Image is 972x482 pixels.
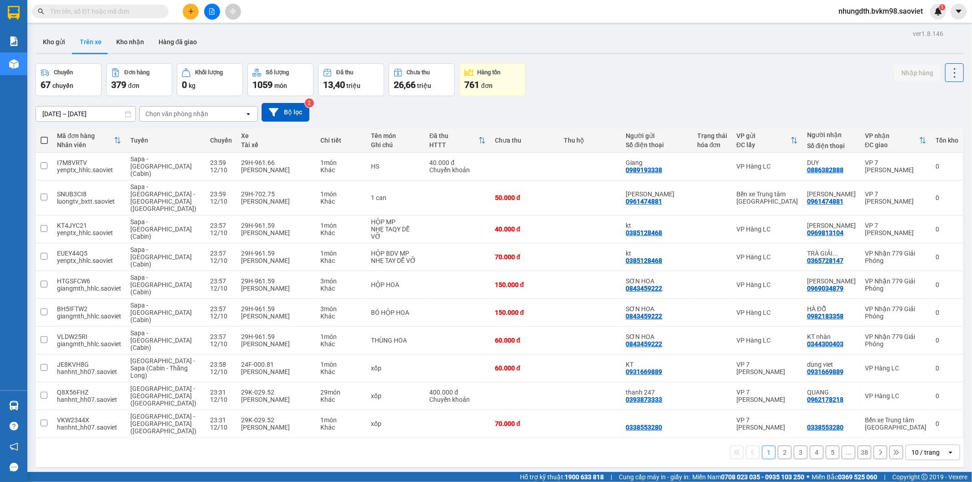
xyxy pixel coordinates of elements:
div: hanhnt_hh07.saoviet [57,396,121,403]
div: 29H-961.59 [241,222,311,229]
span: món [274,82,287,89]
span: ... [833,250,838,257]
span: [GEOGRAPHIC_DATA] - [GEOGRAPHIC_DATA] ([GEOGRAPHIC_DATA]) [130,413,196,435]
button: Đã thu13,40 triệu [318,63,384,96]
div: 1 món [320,159,362,166]
div: 60.000 đ [495,337,555,344]
div: KT4JYC21 [57,222,121,229]
div: 29H-961.59 [241,333,311,340]
div: Hàng tồn [478,69,501,76]
button: file-add [204,4,220,20]
div: 12/10 [210,229,232,236]
div: Đã thu [430,132,479,139]
div: 3 món [320,277,362,285]
div: [PERSON_NAME] [241,257,311,264]
div: KT nhàn [807,333,856,340]
div: THU GIANG [807,277,856,285]
button: Bộ lọc [262,103,309,122]
div: [PERSON_NAME] [241,368,311,375]
div: 10 / trang [911,448,940,457]
th: Toggle SortBy [860,128,931,153]
div: 70.000 đ [495,420,555,427]
img: warehouse-icon [9,401,19,410]
div: 0365728147 [807,257,843,264]
div: [PERSON_NAME] [241,166,311,174]
th: Toggle SortBy [52,128,126,153]
div: SƠN HOA [626,333,688,340]
div: VP Hàng LC [736,309,798,316]
div: hóa đơn [697,141,727,149]
button: Hàng đã giao [151,31,204,53]
span: [GEOGRAPHIC_DATA] - Sapa (Cabin - Thăng Long) [130,357,195,379]
div: 23:58 [210,361,232,368]
div: VP Hàng LC [736,163,798,170]
div: VP Nhận 779 Giải Phóng [865,305,926,320]
div: Tài xế [241,141,311,149]
div: Người gửi [626,132,688,139]
div: 23:57 [210,277,232,285]
div: 29 món [320,389,362,396]
div: Chưa thu [495,137,555,144]
div: 0931669889 [807,368,843,375]
span: 761 [464,79,479,90]
div: Khác [320,229,362,236]
div: [PERSON_NAME] [241,340,311,348]
div: HỘP HOA [371,281,421,288]
span: kg [189,82,195,89]
div: NHẸ TAY DỄ VỠ [371,257,421,264]
span: Sapa - [GEOGRAPHIC_DATA] (Cabin) [130,218,192,240]
div: dung viet [807,361,856,368]
div: ĐC lấy [736,141,791,149]
span: 26,66 [394,79,416,90]
div: Số điện thoại [626,141,688,149]
button: Kho nhận [109,31,151,53]
div: Trạng thái [697,132,727,139]
button: Nhập hàng [894,65,941,81]
div: 0338553280 [807,424,843,431]
div: 0 [936,226,958,233]
div: JE8KVH8G [57,361,121,368]
span: 1059 [252,79,273,90]
div: 0 [936,420,958,427]
div: 29K-029.52 [241,389,311,396]
div: 150.000 đ [495,309,555,316]
div: HTTT [430,141,479,149]
div: 0 [936,163,958,170]
div: Đã thu [336,69,353,76]
div: 0385128468 [626,229,663,236]
div: 1 món [320,333,362,340]
div: VP Hàng LC [736,337,798,344]
div: xốp [371,392,421,400]
div: HS [371,163,421,170]
div: 23:59 [210,159,232,166]
div: SƠN HOA [626,277,688,285]
div: Ghi chú [371,141,421,149]
button: aim [225,4,241,20]
div: [PERSON_NAME] [241,396,311,403]
span: 13,40 [323,79,345,90]
div: 400.000 đ [430,389,486,396]
div: HỒNG HÀ [807,190,856,198]
div: BÓ HỘP HOA [371,309,421,316]
div: Khác [320,424,362,431]
div: Mã đơn hàng [57,132,114,139]
div: 0962178218 [807,396,843,403]
svg: open [947,449,954,456]
button: 3 [794,446,807,459]
div: giangmth_hhlc.saoviet [57,313,121,320]
div: Đơn hàng [124,69,149,76]
div: hanhnt_hh07.saoviet [57,368,121,375]
div: giangmth_hhlc.saoviet [57,285,121,292]
input: Tìm tên, số ĐT hoặc mã đơn [50,6,158,16]
div: VP 7 [PERSON_NAME] [736,389,798,403]
svg: open [245,110,252,118]
div: VP 7 [PERSON_NAME] [736,416,798,431]
div: 1 món [320,222,362,229]
div: 24F-000.81 [241,361,311,368]
div: yenptx_hhlc.saoviet [57,166,121,174]
div: TRÀ GIẢI PHÓNG [807,250,856,257]
strong: 0708 023 035 - 0935 103 250 [721,473,804,481]
div: Khối lượng [195,69,223,76]
div: 29H-961.59 [241,250,311,257]
div: 0969034879 [807,285,843,292]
